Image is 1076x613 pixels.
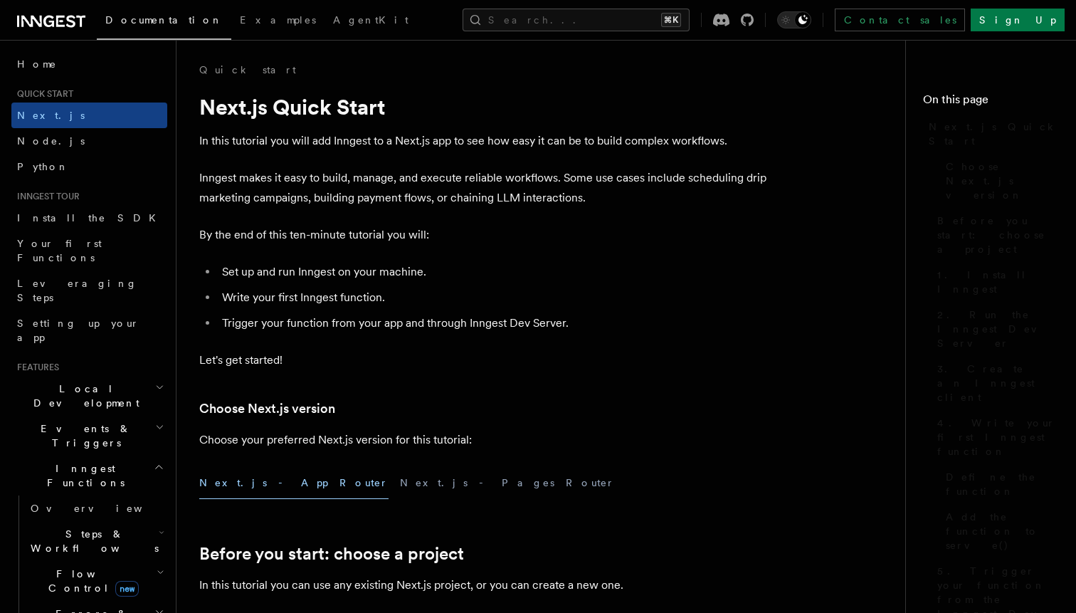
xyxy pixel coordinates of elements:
kbd: ⌘K [661,13,681,27]
p: In this tutorial you will add Inngest to a Next.js app to see how easy it can be to build complex... [199,131,769,151]
button: Next.js - App Router [199,467,389,499]
li: Set up and run Inngest on your machine. [218,262,769,282]
span: Next.js Quick Start [929,120,1059,148]
p: In this tutorial you can use any existing Next.js project, or you can create a new one. [199,575,769,595]
a: Overview [25,496,167,521]
a: Node.js [11,128,167,154]
span: 2. Run the Inngest Dev Server [937,308,1059,350]
button: Next.js - Pages Router [400,467,615,499]
a: Leveraging Steps [11,271,167,310]
span: Setting up your app [17,318,139,343]
span: Inngest Functions [11,461,154,490]
a: Quick start [199,63,296,77]
span: Features [11,362,59,373]
span: Node.js [17,135,85,147]
a: 4. Write your first Inngest function [932,410,1059,464]
a: Choose Next.js version [199,399,335,419]
a: Choose Next.js version [940,154,1059,208]
a: Home [11,51,167,77]
span: 1. Install Inngest [937,268,1059,296]
span: Examples [240,14,316,26]
span: Leveraging Steps [17,278,137,303]
span: 4. Write your first Inngest function [937,416,1059,459]
a: Next.js Quick Start [923,114,1059,154]
span: Choose Next.js version [946,159,1059,202]
span: Events & Triggers [11,421,155,450]
span: Before you start: choose a project [937,214,1059,256]
span: new [115,581,139,597]
a: AgentKit [325,4,417,38]
button: Local Development [11,376,167,416]
li: Trigger your function from your app and through Inngest Dev Server. [218,313,769,333]
span: Overview [31,503,177,514]
button: Toggle dark mode [777,11,811,28]
span: Quick start [11,88,73,100]
a: 3. Create an Inngest client [932,356,1059,410]
button: Events & Triggers [11,416,167,456]
span: Python [17,161,69,172]
p: By the end of this ten-minute tutorial you will: [199,225,769,245]
p: Inngest makes it easy to build, manage, and execute reliable workflows. Some use cases include sc... [199,168,769,208]
button: Flow Controlnew [25,561,167,601]
span: Your first Functions [17,238,102,263]
span: Define the function [946,470,1059,498]
a: Install the SDK [11,205,167,231]
a: Examples [231,4,325,38]
p: Let's get started! [199,350,769,370]
li: Write your first Inngest function. [218,288,769,308]
span: Local Development [11,382,155,410]
h4: On this page [923,91,1059,114]
a: 1. Install Inngest [932,262,1059,302]
p: Choose your preferred Next.js version for this tutorial: [199,430,769,450]
span: Next.js [17,110,85,121]
span: Install the SDK [17,212,164,224]
span: Add the function to serve() [946,510,1059,552]
span: Home [17,57,57,71]
a: Sign Up [971,9,1065,31]
a: Documentation [97,4,231,40]
span: Documentation [105,14,223,26]
button: Steps & Workflows [25,521,167,561]
a: Python [11,154,167,179]
a: Your first Functions [11,231,167,271]
button: Search...⌘K [463,9,690,31]
a: Contact sales [835,9,965,31]
a: 2. Run the Inngest Dev Server [932,302,1059,356]
h1: Next.js Quick Start [199,94,769,120]
span: Flow Control [25,567,157,595]
span: 3. Create an Inngest client [937,362,1059,404]
button: Inngest Functions [11,456,167,496]
a: Next.js [11,103,167,128]
a: Before you start: choose a project [932,208,1059,262]
span: Inngest tour [11,191,80,202]
span: AgentKit [333,14,408,26]
span: Steps & Workflows [25,527,159,555]
a: Before you start: choose a project [199,544,464,564]
a: Define the function [940,464,1059,504]
a: Setting up your app [11,310,167,350]
a: Add the function to serve() [940,504,1059,558]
